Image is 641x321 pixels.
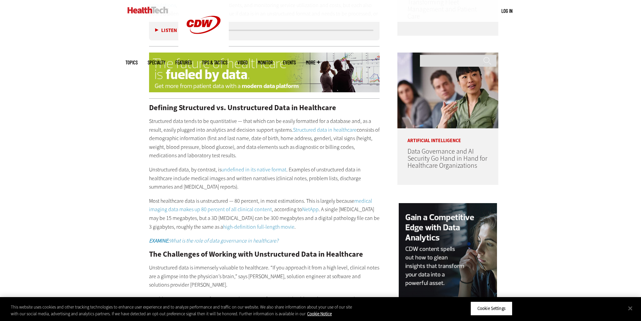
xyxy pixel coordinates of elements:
a: More information about your privacy [307,311,332,317]
h2: Defining Structured vs. Unstructured Data in Healthcare [149,104,380,111]
button: Close [623,301,638,316]
a: Tips & Tactics [202,60,227,65]
a: high-definition full-length movie [223,223,294,230]
p: Artificial Intelligence [397,128,498,143]
p: Structured data tends to be quantitative — that which can be easily formatted for a database and,... [149,117,380,160]
p: Unstructured data is immensely valuable to healthcare. “If you approach it from a high level, cli... [149,263,380,289]
img: woman discusses data governance [397,53,498,128]
p: Most healthcare data is unstructured — 80 percent, in most estimations. This is largely because ,... [149,197,380,231]
a: Structured data in healthcare [293,126,357,133]
p: In addition, written notes often capture the severity of a patient’s health condition or nuanced ... [149,295,380,312]
div: This website uses cookies and other tracking technologies to enhance user experience and to analy... [11,304,353,317]
p: Unstructured data, by contrast, is . Examples of unstructured data in healthcare include medical ... [149,165,380,191]
a: Video [238,60,248,65]
a: undefined in its native format [221,166,286,173]
em: What is the role of data governance in healthcare? [170,237,278,244]
h2: The Challenges of Working with Unstructured Data in Healthcare [149,251,380,258]
a: Events [283,60,296,65]
div: User menu [501,7,512,14]
a: NetApp [302,206,319,213]
a: Log in [501,8,512,14]
a: Data Governance and AI Security Go Hand in Hand for Healthcare Organizations [407,147,487,170]
span: Specialty [148,60,165,65]
a: Features [175,60,192,65]
a: CDW [178,44,229,52]
img: Home [128,7,168,13]
a: EXAMINE:What is the role of data governance in healthcare? [149,237,278,244]
span: Topics [126,60,138,65]
em: EXAMINE: [149,237,170,244]
span: More [306,60,320,65]
button: Cookie Settings [470,301,512,316]
a: MonITor [258,60,273,65]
